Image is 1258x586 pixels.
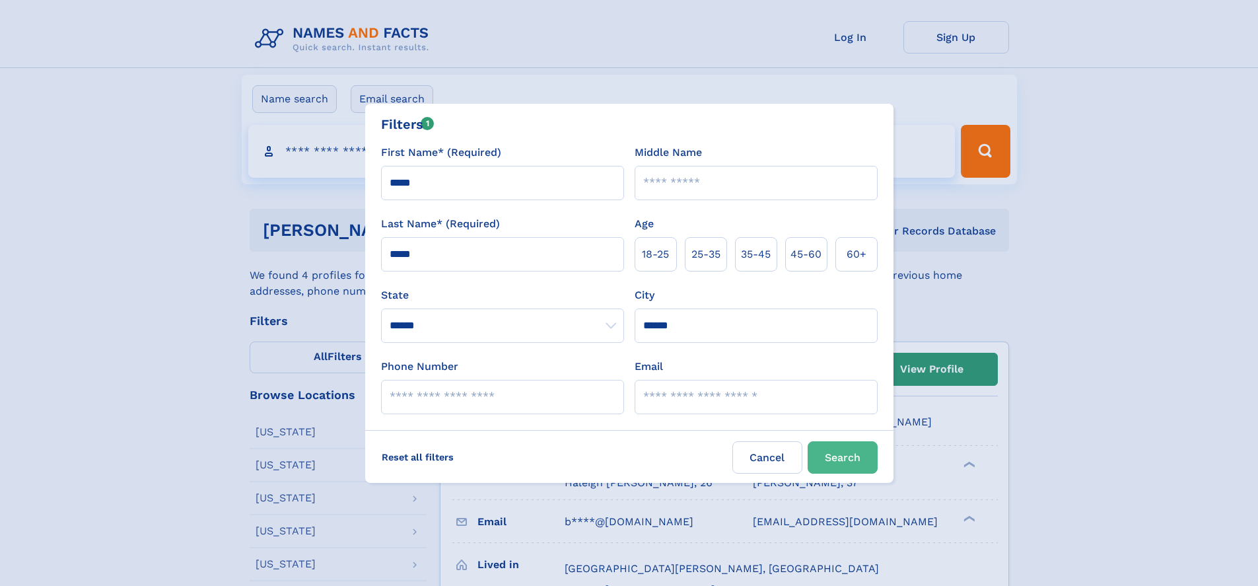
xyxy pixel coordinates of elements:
button: Search [808,441,878,474]
span: 35‑45 [741,246,771,262]
label: State [381,287,624,303]
span: 25‑35 [691,246,720,262]
label: City [635,287,654,303]
span: 18‑25 [642,246,669,262]
div: Filters [381,114,435,134]
label: Email [635,359,663,375]
label: Middle Name [635,145,702,161]
label: Last Name* (Required) [381,216,500,232]
label: Reset all filters [373,441,462,473]
label: Phone Number [381,359,458,375]
span: 45‑60 [790,246,821,262]
label: Age [635,216,654,232]
label: Cancel [732,441,802,474]
span: 60+ [847,246,866,262]
label: First Name* (Required) [381,145,501,161]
